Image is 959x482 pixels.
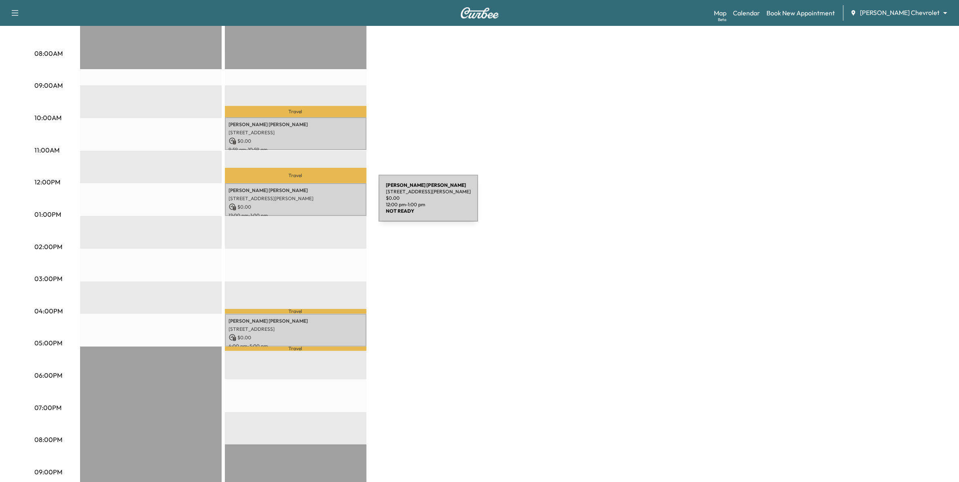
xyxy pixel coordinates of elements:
a: Calendar [733,8,760,18]
p: 07:00PM [35,403,62,412]
p: 06:00PM [35,370,63,380]
p: 04:00PM [35,306,63,316]
p: 12:00 pm - 1:00 pm [229,212,362,219]
p: [STREET_ADDRESS] [229,326,362,332]
p: Travel [225,106,366,117]
p: $ 0.00 [229,334,362,341]
img: Curbee Logo [460,7,499,19]
p: $ 0.00 [229,137,362,145]
p: 03:00PM [35,274,63,283]
p: [STREET_ADDRESS][PERSON_NAME] [229,195,362,202]
p: 08:00PM [35,435,63,444]
p: Travel [225,168,366,183]
p: 9:59 am - 10:59 am [229,146,362,153]
p: 10:00AM [35,113,62,123]
p: 01:00PM [35,209,61,219]
p: Travel [225,347,366,351]
a: Book New Appointment [766,8,835,18]
p: [STREET_ADDRESS] [229,129,362,136]
p: 09:00AM [35,80,63,90]
p: 4:00 pm - 5:00 pm [229,343,362,349]
p: 09:00PM [35,467,63,477]
p: 05:00PM [35,338,63,348]
p: 11:00AM [35,145,60,155]
span: [PERSON_NAME] Chevrolet [860,8,940,17]
p: $ 0.00 [229,203,362,211]
p: 02:00PM [35,242,63,252]
p: Travel [225,309,366,314]
p: 12:00PM [35,177,61,187]
p: [PERSON_NAME] [PERSON_NAME] [229,121,362,128]
p: [PERSON_NAME] [PERSON_NAME] [229,318,362,324]
p: [PERSON_NAME] [PERSON_NAME] [229,187,362,194]
a: MapBeta [714,8,726,18]
p: 08:00AM [35,49,63,58]
div: Beta [718,17,726,23]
